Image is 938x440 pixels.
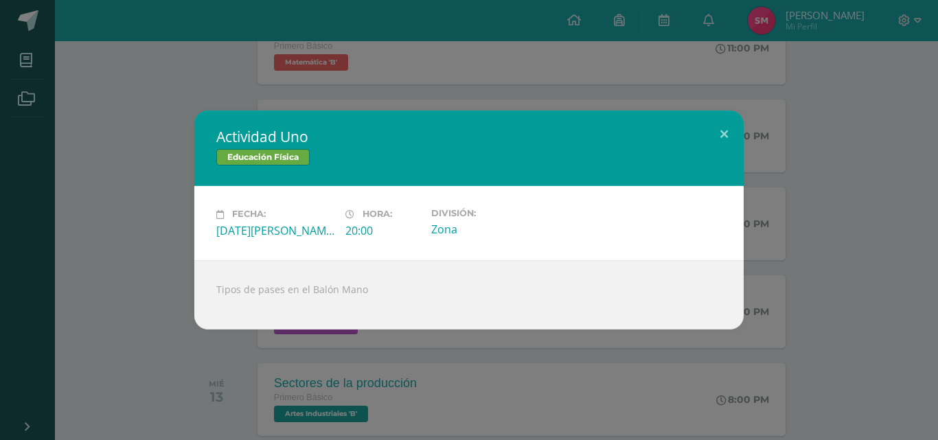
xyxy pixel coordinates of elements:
span: Hora: [363,209,392,220]
label: División: [431,208,549,218]
h2: Actividad Uno [216,127,722,146]
button: Close (Esc) [705,111,744,157]
div: 20:00 [345,223,420,238]
span: Educación Física [216,149,310,165]
div: Zona [431,222,549,237]
div: Tipos de pases en el Balón Mano [194,260,744,329]
div: [DATE][PERSON_NAME] [216,223,334,238]
span: Fecha: [232,209,266,220]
